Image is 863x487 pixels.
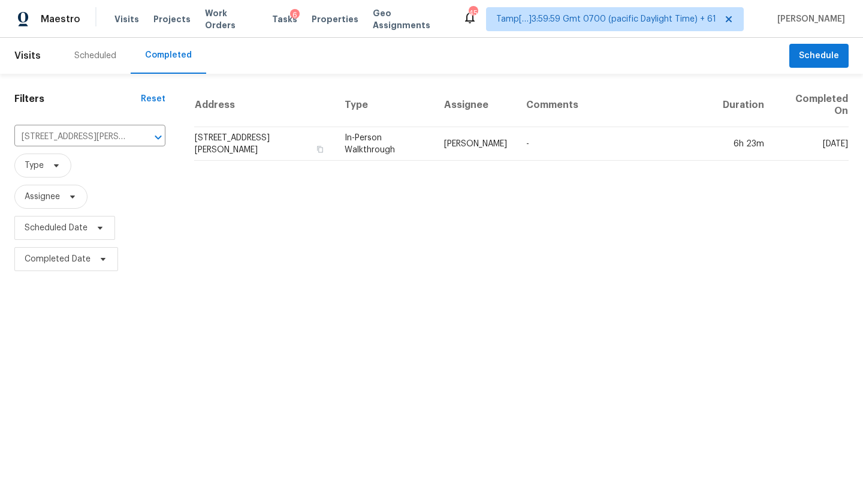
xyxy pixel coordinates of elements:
[14,93,141,105] h1: Filters
[773,13,845,25] span: [PERSON_NAME]
[290,9,300,21] div: 6
[517,127,713,161] td: -
[774,83,849,127] th: Completed On
[150,129,167,146] button: Open
[335,83,434,127] th: Type
[272,15,297,23] span: Tasks
[25,253,90,265] span: Completed Date
[153,13,191,25] span: Projects
[194,127,335,161] td: [STREET_ADDRESS][PERSON_NAME]
[434,127,517,161] td: [PERSON_NAME]
[141,93,165,105] div: Reset
[25,160,44,172] span: Type
[41,13,80,25] span: Maestro
[312,13,358,25] span: Properties
[315,144,325,155] button: Copy Address
[335,127,434,161] td: In-Person Walkthrough
[14,43,41,69] span: Visits
[145,49,192,61] div: Completed
[205,7,258,31] span: Work Orders
[114,13,139,25] span: Visits
[434,83,517,127] th: Assignee
[789,44,849,68] button: Schedule
[74,50,116,62] div: Scheduled
[25,191,60,203] span: Assignee
[496,13,716,25] span: Tamp[…]3:59:59 Gmt 0700 (pacific Daylight Time) + 61
[774,127,849,161] td: [DATE]
[194,83,335,127] th: Address
[799,49,839,64] span: Schedule
[469,7,477,19] div: 451
[373,7,448,31] span: Geo Assignments
[517,83,713,127] th: Comments
[713,127,774,161] td: 6h 23m
[14,128,132,146] input: Search for an address...
[713,83,774,127] th: Duration
[25,222,87,234] span: Scheduled Date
